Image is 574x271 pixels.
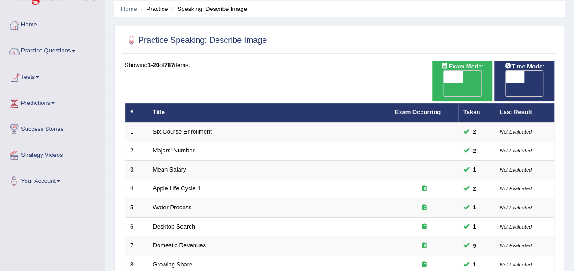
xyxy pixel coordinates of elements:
[125,198,148,218] td: 5
[0,142,105,165] a: Strategy Videos
[125,160,148,179] td: 3
[469,260,480,269] span: You can still take this question
[469,184,480,193] span: You can still take this question
[395,184,453,193] div: Exam occurring question
[153,223,195,230] a: Desktop Search
[125,103,148,122] th: #
[153,128,212,135] a: Six Course Enrollment
[432,61,493,101] div: Show exams occurring in exams
[0,116,105,139] a: Success Stories
[395,223,453,231] div: Exam occurring question
[0,168,105,191] a: Your Account
[500,262,532,267] small: Not Evaluated
[395,241,453,250] div: Exam occurring question
[147,62,159,68] b: 1-20
[125,236,148,255] td: 7
[0,64,105,87] a: Tests
[125,122,148,141] td: 1
[469,222,480,231] span: You can still take this question
[125,34,267,47] h2: Practice Speaking: Describe Image
[500,148,532,153] small: Not Evaluated
[125,179,148,198] td: 4
[0,12,105,35] a: Home
[500,205,532,210] small: Not Evaluated
[469,146,480,156] span: You can still take this question
[469,165,480,174] span: You can still take this question
[469,203,480,212] span: You can still take this question
[0,38,105,61] a: Practice Questions
[169,5,247,13] li: Speaking: Describe Image
[500,62,548,71] span: Time Mode:
[458,103,495,122] th: Taken
[469,241,480,250] span: You can still take this question
[153,185,201,192] a: Apple Life Cycle 1
[437,62,487,71] span: Exam Mode:
[153,147,195,154] a: Majors' Number
[500,186,532,191] small: Not Evaluated
[469,127,480,136] span: You can still take this question
[500,224,532,229] small: Not Evaluated
[395,203,453,212] div: Exam occurring question
[153,261,193,268] a: Growing Share
[153,242,206,249] a: Domestic Revenues
[138,5,168,13] li: Practice
[395,109,441,115] a: Exam Occurring
[164,62,174,68] b: 787
[500,167,532,172] small: Not Evaluated
[395,261,453,269] div: Exam occurring question
[0,90,105,113] a: Predictions
[121,5,137,12] a: Home
[153,204,192,211] a: Water Process
[148,103,390,122] th: Title
[153,166,186,173] a: Mean Salary
[500,129,532,135] small: Not Evaluated
[495,103,554,122] th: Last Result
[125,217,148,236] td: 6
[500,243,532,248] small: Not Evaluated
[125,61,554,69] div: Showing of items.
[125,141,148,161] td: 2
